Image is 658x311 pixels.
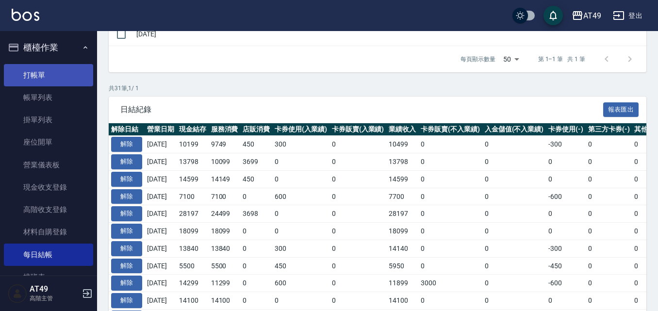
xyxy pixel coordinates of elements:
[482,123,546,136] th: 入金儲值(不入業績)
[209,275,241,292] td: 11299
[111,154,142,169] button: 解除
[586,257,632,275] td: 0
[329,275,387,292] td: 0
[546,292,586,310] td: 0
[329,292,387,310] td: 0
[586,205,632,223] td: 0
[546,240,586,257] td: -300
[30,294,79,303] p: 高階主管
[145,136,177,153] td: [DATE]
[546,275,586,292] td: -600
[499,46,523,72] div: 50
[145,170,177,188] td: [DATE]
[134,23,646,46] td: [DATE]
[145,123,177,136] th: 營業日期
[418,257,482,275] td: 0
[177,292,209,310] td: 14100
[386,275,418,292] td: 11899
[272,292,329,310] td: 0
[586,136,632,153] td: 0
[4,35,93,60] button: 櫃檯作業
[177,240,209,257] td: 13840
[386,153,418,171] td: 13798
[329,153,387,171] td: 0
[546,170,586,188] td: 0
[329,123,387,136] th: 卡券販賣(入業績)
[4,198,93,221] a: 高階收支登錄
[482,136,546,153] td: 0
[111,241,142,256] button: 解除
[109,84,646,93] p: 共 31 筆, 1 / 1
[546,153,586,171] td: 0
[209,223,241,240] td: 18099
[111,172,142,187] button: 解除
[482,275,546,292] td: 0
[418,123,482,136] th: 卡券販賣(不入業績)
[418,188,482,205] td: 0
[111,224,142,239] button: 解除
[482,223,546,240] td: 0
[482,170,546,188] td: 0
[209,153,241,171] td: 10099
[240,240,272,257] td: 0
[4,221,93,243] a: 材料自購登錄
[609,7,646,25] button: 登出
[240,123,272,136] th: 店販消費
[586,123,632,136] th: 第三方卡券(-)
[603,102,639,117] button: 報表匯出
[240,136,272,153] td: 450
[272,123,329,136] th: 卡券使用(入業績)
[329,136,387,153] td: 0
[30,284,79,294] h5: AT49
[418,205,482,223] td: 0
[209,205,241,223] td: 24499
[12,9,39,21] img: Logo
[603,104,639,114] a: 報表匯出
[4,176,93,198] a: 現金收支登錄
[482,188,546,205] td: 0
[4,109,93,131] a: 掛單列表
[272,136,329,153] td: 300
[209,257,241,275] td: 5500
[109,123,145,136] th: 解除日結
[240,275,272,292] td: 0
[418,223,482,240] td: 0
[418,153,482,171] td: 0
[4,64,93,86] a: 打帳單
[418,170,482,188] td: 0
[177,188,209,205] td: 7100
[4,266,93,288] a: 排班表
[177,153,209,171] td: 13798
[329,188,387,205] td: 0
[177,275,209,292] td: 14299
[111,189,142,204] button: 解除
[418,136,482,153] td: 0
[386,188,418,205] td: 7700
[272,205,329,223] td: 0
[482,292,546,310] td: 0
[386,240,418,257] td: 14140
[329,240,387,257] td: 0
[546,136,586,153] td: -300
[482,205,546,223] td: 0
[111,137,142,152] button: 解除
[240,223,272,240] td: 0
[418,240,482,257] td: 0
[145,205,177,223] td: [DATE]
[546,188,586,205] td: -600
[240,188,272,205] td: 0
[586,170,632,188] td: 0
[111,206,142,221] button: 解除
[272,153,329,171] td: 0
[177,223,209,240] td: 18099
[461,55,495,64] p: 每頁顯示數量
[386,257,418,275] td: 5950
[111,276,142,291] button: 解除
[272,275,329,292] td: 600
[568,6,605,26] button: AT49
[329,205,387,223] td: 0
[329,170,387,188] td: 0
[4,154,93,176] a: 營業儀表板
[177,123,209,136] th: 現金結存
[209,240,241,257] td: 13840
